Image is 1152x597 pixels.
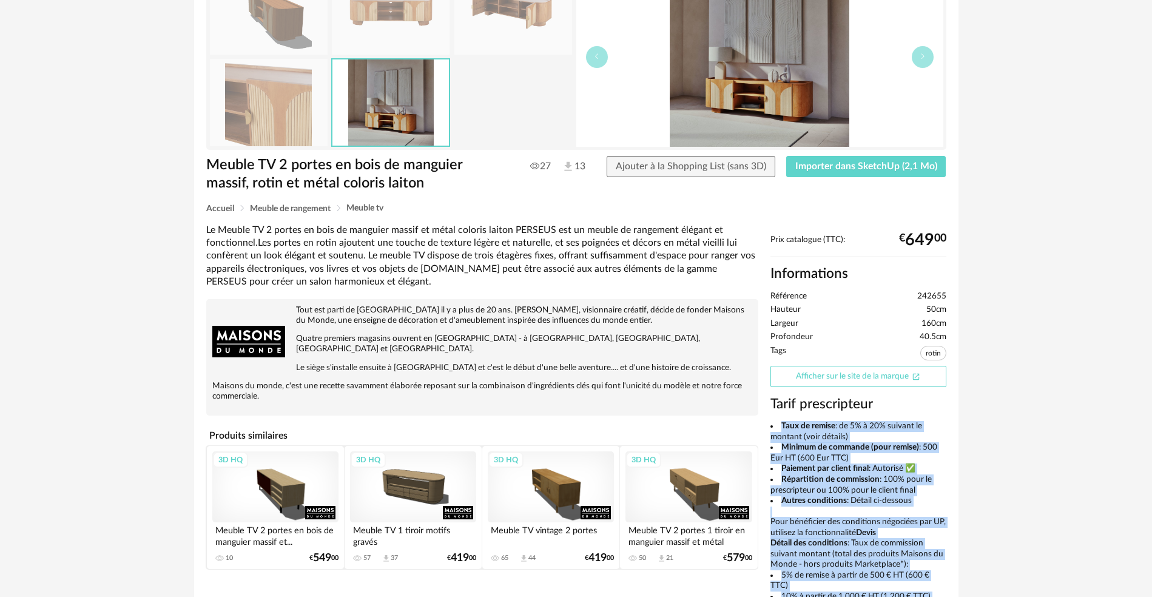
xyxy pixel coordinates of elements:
button: Importer dans SketchUp (2,1 Mo) [786,156,946,178]
img: meuble-tv-2-portes-en-bois-de-manguier-massif-rotin-et-metal-coloris-laiton-1000-14-17-242655_5.jpg [332,59,449,145]
a: Afficher sur le site de la marqueOpen In New icon [770,366,946,387]
a: 3D HQ Meuble TV 1 tiroir motifs gravés 57 Download icon 37 €41900 [345,446,482,569]
p: Le siège s'installe ensuite à [GEOGRAPHIC_DATA] et c'est le début d'une belle aventure.... et d'u... [212,363,752,373]
div: € 00 [899,235,946,245]
b: Répartition de commission [781,475,880,484]
div: € 00 [585,554,614,562]
span: Largeur [770,319,798,329]
li: : 500 Eur HT (600 Eur TTC) [770,442,946,464]
h3: Tarif prescripteur [770,396,946,413]
span: 40.5cm [920,332,946,343]
div: Meuble TV 2 portes en bois de manguier massif et... [212,522,339,547]
p: Tout est parti de [GEOGRAPHIC_DATA] il y a plus de 20 ans. [PERSON_NAME], visionnaire créatif, dé... [212,305,752,326]
span: 419 [588,554,607,562]
div: Meuble TV vintage 2 portes [488,522,614,547]
div: Prix catalogue (TTC): [770,235,946,257]
span: Tags [770,346,786,363]
span: Download icon [657,554,666,563]
span: 649 [905,235,934,245]
span: 13 [562,160,584,174]
div: 3D HQ [213,452,248,468]
div: € 00 [723,554,752,562]
h1: Meuble TV 2 portes en bois de manguier massif, rotin et métal coloris laiton [206,156,508,193]
span: Référence [770,291,807,302]
span: Meuble tv [346,204,383,212]
span: Open In New icon [912,371,920,380]
div: € 00 [309,554,339,562]
a: 3D HQ Meuble TV 2 portes en bois de manguier massif et... 10 €54900 [207,446,344,569]
div: 3D HQ [626,452,661,468]
b: Devis [856,528,876,537]
span: 160cm [921,319,946,329]
div: Meuble TV 2 portes 1 tiroir en manguier massif et métal [625,522,752,547]
div: Meuble TV 1 tiroir motifs gravés [350,522,476,547]
div: Breadcrumb [206,204,946,213]
b: Détail des conditions [770,539,847,547]
button: Ajouter à la Shopping List (sans 3D) [607,156,775,178]
li: 5% de remise à partir de 500 € HT (600 € TTC) [770,570,946,592]
span: 579 [727,554,745,562]
div: 21 [666,554,673,562]
span: Accueil [206,204,234,213]
b: Taux de remise [781,422,835,430]
div: 50 [639,554,646,562]
div: 44 [528,554,536,562]
a: 3D HQ Meuble TV vintage 2 portes 65 Download icon 44 €41900 [482,446,619,569]
span: Ajouter à la Shopping List (sans 3D) [616,161,766,171]
span: Meuble de rangement [250,204,331,213]
span: Profondeur [770,332,813,343]
span: 549 [313,554,331,562]
div: 37 [391,554,398,562]
span: Download icon [519,554,528,563]
img: meuble-tv-2-portes-en-bois-de-manguier-massif-rotin-et-metal-coloris-laiton-1000-14-17-242655_3.jpg [210,59,328,146]
span: 27 [530,160,551,172]
div: 3D HQ [488,452,524,468]
span: 50cm [926,305,946,315]
b: Autres conditions [781,496,847,505]
a: 3D HQ Meuble TV 2 portes 1 tiroir en manguier massif et métal 50 Download icon 21 €57900 [620,446,757,569]
h2: Informations [770,265,946,283]
span: rotin [920,346,946,360]
span: 242655 [917,291,946,302]
div: 65 [501,554,508,562]
span: 419 [451,554,469,562]
p: Quatre premiers magasins ouvrent en [GEOGRAPHIC_DATA] - à [GEOGRAPHIC_DATA], [GEOGRAPHIC_DATA], [... [212,334,752,354]
li: : 100% pour le prescripteur ou 100% pour le client final [770,474,946,496]
li: : Autorisé ✅ [770,464,946,474]
h4: Produits similaires [206,427,758,445]
span: Importer dans SketchUp (2,1 Mo) [795,161,937,171]
div: € 00 [447,554,476,562]
span: Hauteur [770,305,801,315]
img: Téléchargements [562,160,574,173]
div: 3D HQ [351,452,386,468]
span: Download icon [382,554,391,563]
div: 10 [226,554,233,562]
div: 57 [363,554,371,562]
p: Maisons du monde, c'est une recette savamment élaborée reposant sur la combinaison d'ingrédients ... [212,381,752,402]
b: Minimum de commande (pour remise) [781,443,919,451]
b: Paiement par client final [781,464,869,473]
li: : Détail ci-dessous [770,496,946,507]
img: brand logo [212,305,285,378]
div: Le Meuble TV 2 portes en bois de manguier massif et métal coloris laiton PERSEUS est un meuble de... [206,224,758,288]
li: : de 5% à 20% suivant le montant (voir détails) [770,421,946,442]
